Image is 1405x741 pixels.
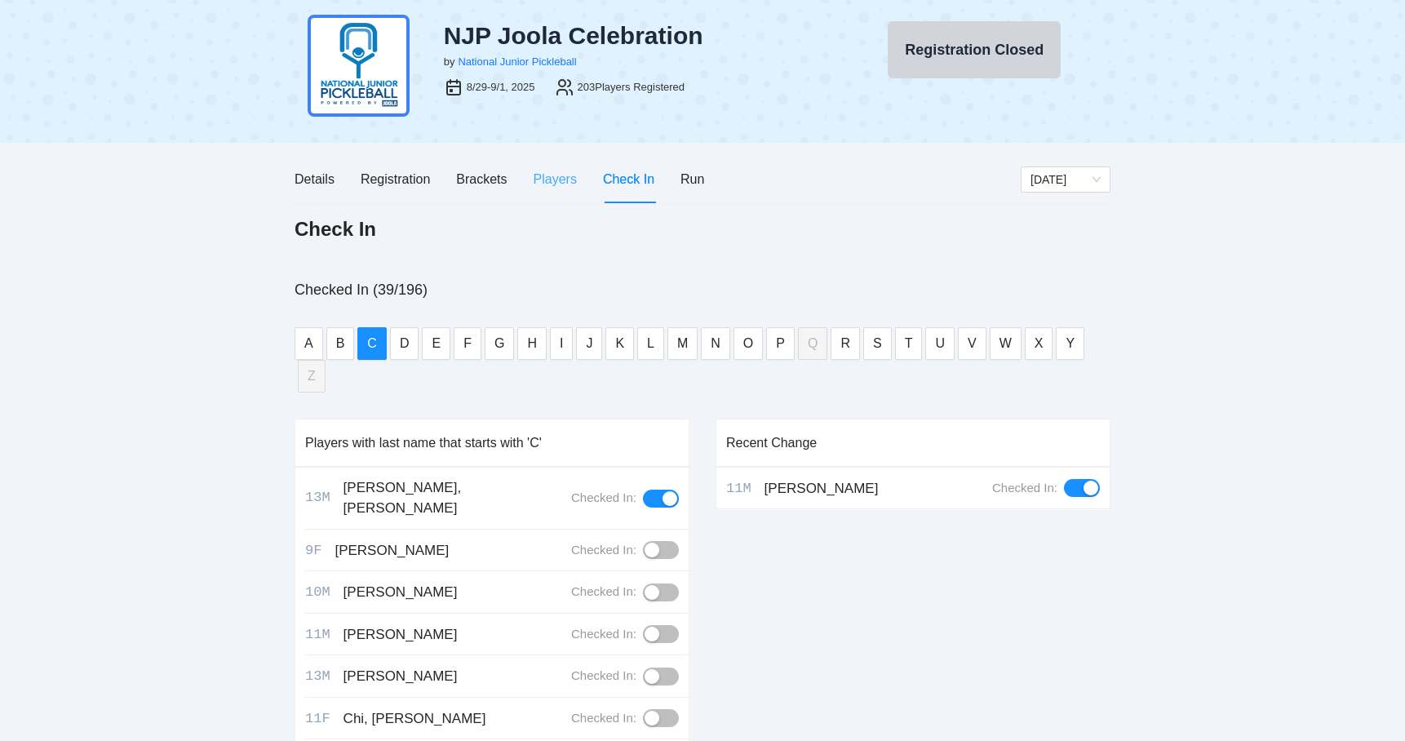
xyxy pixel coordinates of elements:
span: F [463,333,472,353]
div: 10M [305,582,330,603]
button: S [863,327,892,360]
span: P [776,333,785,353]
button: A [295,327,323,360]
div: 13M [305,666,330,687]
div: [PERSON_NAME], [PERSON_NAME] [343,477,561,519]
div: 11M [726,478,751,499]
div: 9F [305,540,321,561]
button: R [831,327,860,360]
button: P [766,327,795,360]
button: M [667,327,698,360]
span: C [367,333,377,353]
span: S [873,333,882,353]
div: Players with last name that starts with 'C' [305,419,679,466]
button: H [517,327,547,360]
div: Checked In: [571,625,636,644]
div: Checked In: [992,479,1057,498]
span: D [400,333,410,353]
button: Q [798,327,827,360]
button: U [925,327,955,360]
div: Details [295,169,335,189]
span: J [586,333,592,353]
button: K [605,327,634,360]
button: Registration Closed [888,21,1061,78]
button: Z [298,360,326,393]
span: L [647,333,654,353]
span: E [432,333,441,353]
span: O [743,333,753,353]
span: R [840,333,850,353]
div: Checked In: [571,667,636,686]
button: Y [1056,327,1084,360]
span: K [615,333,624,353]
div: [PERSON_NAME] [765,478,879,499]
h1: Check In [295,216,376,242]
span: T [905,333,913,353]
div: Recent Change [726,419,1100,466]
div: Run [680,169,704,189]
div: [PERSON_NAME] [343,624,458,646]
button: F [454,327,481,360]
span: G [494,333,504,353]
div: [PERSON_NAME] [343,582,458,603]
span: Saturday [1030,167,1101,192]
button: W [990,327,1022,360]
div: 13M [305,487,330,508]
span: A [304,333,313,353]
div: 203 Players Registered [578,79,685,95]
button: E [422,327,450,360]
div: Check In [603,169,654,189]
div: Checked In: [571,709,636,728]
button: N [701,327,730,360]
div: 8/29-9/1, 2025 [467,79,535,95]
button: B [326,327,355,360]
img: njp-logo2.png [308,15,410,117]
div: [PERSON_NAME] [335,540,449,561]
div: Checked In: [571,583,636,601]
div: by [444,54,455,70]
div: Brackets [456,169,507,189]
button: L [637,327,664,360]
button: T [895,327,923,360]
button: I [550,327,573,360]
span: I [560,333,563,353]
span: H [527,333,537,353]
a: National Junior Pickleball [458,55,576,68]
span: Y [1066,333,1075,353]
span: N [711,333,720,353]
span: W [999,333,1012,353]
button: G [485,327,514,360]
div: Checked In: [571,489,636,508]
div: [PERSON_NAME] [343,666,458,687]
div: Players [534,169,577,189]
div: 11F [305,708,330,730]
span: X [1035,333,1044,353]
div: Registration [361,169,430,189]
button: X [1025,327,1053,360]
button: J [576,327,602,360]
div: Chi, [PERSON_NAME] [343,708,486,730]
div: Checked In (39/196) [295,278,1110,301]
div: 11M [305,624,330,646]
span: B [336,333,345,353]
button: O [734,327,763,360]
span: U [935,333,945,353]
div: NJP Joola Celebration [444,21,826,51]
button: D [390,327,419,360]
div: Checked In: [571,541,636,560]
span: V [968,333,977,353]
button: V [958,327,986,360]
span: M [677,333,688,353]
button: C [357,327,387,360]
